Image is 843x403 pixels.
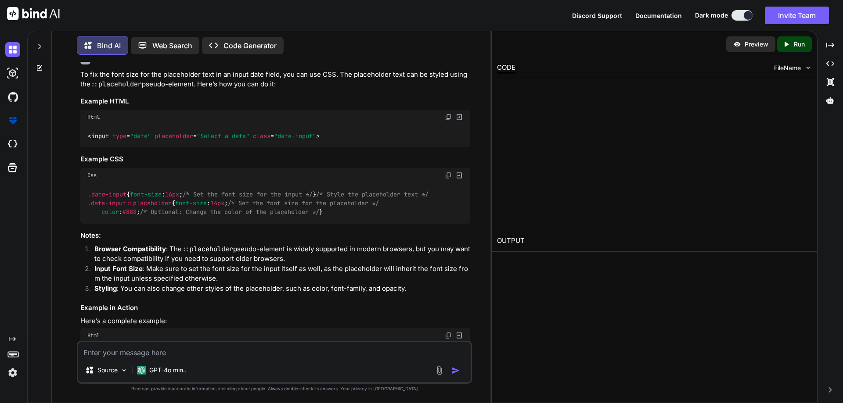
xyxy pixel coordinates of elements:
span: .date-input [87,199,126,207]
strong: Input Font Size [94,264,143,273]
p: To fix the font size for the placeholder text in an input date field, you can use CSS. The placeh... [80,70,470,89]
p: Here’s a complete example: [80,316,470,326]
span: Documentation [635,12,682,19]
p: Source [97,366,118,374]
p: Web Search [152,40,192,51]
span: type [112,132,126,140]
img: Open in Browser [455,332,463,339]
span: Css [87,172,97,179]
span: #888 [122,208,137,216]
img: chevron down [804,64,812,71]
strong: Browser Compatibility [94,245,166,253]
img: Pick Models [120,367,128,374]
span: placeholder [155,132,193,140]
p: Run [794,40,805,49]
img: premium [5,113,20,128]
p: GPT-4o min.. [149,366,187,374]
span: < = = = > [88,132,320,140]
img: githubDark [5,89,20,104]
span: "date-input" [274,132,316,140]
code: { : ; } { : ; : ; } [87,190,429,217]
span: /* Set the font size for the placeholder */ [228,199,379,207]
h3: Example CSS [80,154,470,164]
h3: Example HTML [80,96,470,107]
button: Discord Support [572,11,622,20]
span: /* Optional: Change the color of the placeholder */ [140,208,319,216]
li: : You can also change other styles of the placeholder, such as color, font-family, and opacity. [87,284,470,296]
img: Bind AI [7,7,60,20]
img: darkAi-studio [5,66,20,81]
p: Bind can provide inaccurate information, including about people. Always double-check its answers.... [77,385,472,392]
span: Dark mode [695,11,728,20]
img: darkChat [5,42,20,57]
span: Html [87,332,100,339]
div: CODE [497,63,515,73]
img: cloudideIcon [5,137,20,152]
img: copy [445,114,452,121]
li: : The pseudo-element is widely supported in modern browsers, but you may want to check compatibil... [87,244,470,264]
span: font-size [175,199,207,207]
span: FileName [774,64,801,72]
img: Open in Browser [455,113,463,121]
code: ::placeholder [182,245,233,253]
span: 16px [165,190,179,198]
span: "Select a date" [197,132,249,140]
img: preview [733,40,741,48]
h2: OUTPUT [492,231,817,251]
span: "date" [130,132,151,140]
li: : Make sure to set the font size for the input itself as well, as the placeholder will inherit th... [87,264,470,284]
span: /* Style the placeholder text */ [316,190,429,198]
img: settings [5,365,20,380]
h3: Notes: [80,231,470,241]
span: Discord Support [572,12,622,19]
span: class [253,132,270,140]
img: attachment [434,365,444,375]
img: GPT-4o mini [137,366,146,374]
code: ::placeholder [90,80,142,89]
img: icon [451,366,460,375]
img: copy [445,172,452,179]
p: Code Generator [223,40,277,51]
p: Bind AI [97,40,121,51]
span: Html [87,114,100,121]
span: .date-input [88,190,126,198]
h3: Example in Action [80,303,470,313]
img: copy [445,332,452,339]
span: ::placeholder [126,199,172,207]
span: color [101,208,119,216]
p: Preview [745,40,768,49]
img: Open in Browser [455,171,463,179]
span: input [91,132,109,140]
span: font-size [130,190,162,198]
button: Invite Team [765,7,829,24]
span: /* Set the font size for the input */ [183,190,313,198]
span: 14px [210,199,224,207]
button: Documentation [635,11,682,20]
strong: Styling [94,284,117,292]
